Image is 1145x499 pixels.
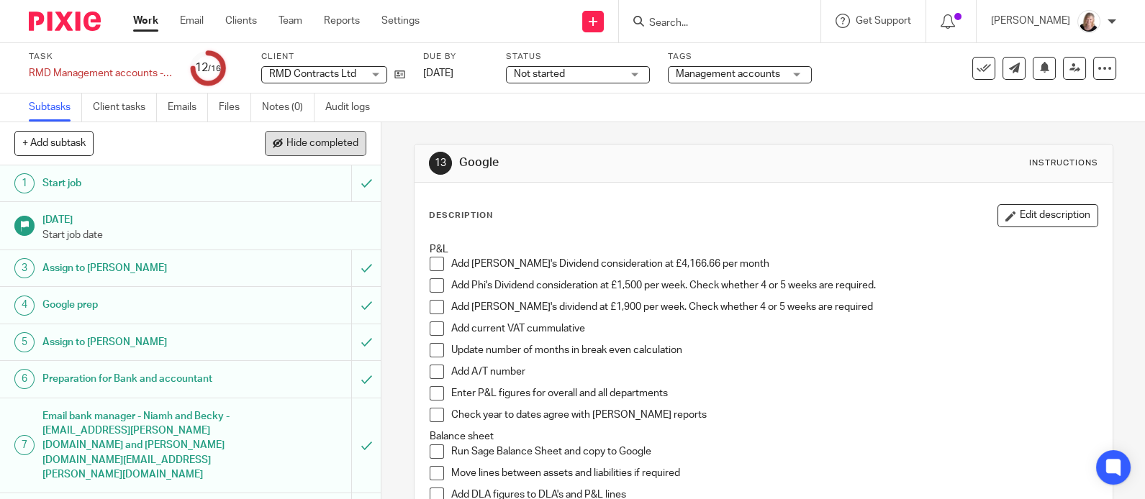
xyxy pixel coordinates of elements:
[14,369,35,389] div: 6
[514,69,565,79] span: Not started
[261,51,405,63] label: Client
[451,300,1098,314] p: Add [PERSON_NAME]'s dividend at £1,900 per week. Check whether 4 or 5 weeks are required
[668,51,812,63] label: Tags
[208,65,221,73] small: /16
[29,12,101,31] img: Pixie
[430,242,1098,257] p: P&L
[324,14,360,28] a: Reports
[14,173,35,193] div: 1
[279,14,302,28] a: Team
[225,14,257,28] a: Clients
[459,155,794,170] h1: Google
[423,51,488,63] label: Due by
[1077,10,1100,33] img: K%20Garrattley%20headshot%20black%20top%20cropped.jpg
[451,408,1098,422] p: Check year to dates agree with [PERSON_NAME] reports
[29,66,173,81] div: RMD Management accounts - [DATE]
[14,131,94,155] button: + Add subtask
[42,368,239,390] h1: Preparation for Bank and accountant
[451,278,1098,293] p: Add Phi's Dividend consideration at £1,500 per week. Check whether 4 or 5 weeks are required.
[325,93,381,122] a: Audit logs
[1029,157,1098,169] div: Instructions
[269,69,356,79] span: RMD Contracts Ltd
[429,210,493,221] p: Description
[265,131,366,155] button: Hide completed
[93,93,157,122] a: Client tasks
[133,14,158,28] a: Work
[430,429,1098,444] p: Balance sheet
[423,68,453,78] span: [DATE]
[42,209,367,227] h1: [DATE]
[168,93,208,122] a: Emails
[180,14,204,28] a: Email
[451,386,1098,400] p: Enter P&L figures for overall and all departments
[14,332,35,352] div: 5
[381,14,420,28] a: Settings
[991,14,1070,28] p: [PERSON_NAME]
[451,321,1098,336] p: Add current VAT cummulative
[451,343,1098,357] p: Update number of months in break even calculation
[42,257,239,279] h1: Assign to [PERSON_NAME]
[42,173,239,194] h1: Start job
[997,204,1098,227] button: Edit description
[676,69,780,79] span: Management accounts
[648,17,777,30] input: Search
[286,138,358,150] span: Hide completed
[42,228,367,242] p: Start job date
[42,406,239,486] h1: Email bank manager - Niamh and Becky - [EMAIL_ADDRESS][PERSON_NAME][DOMAIN_NAME] and [PERSON_NAME...
[42,294,239,316] h1: Google prep
[195,60,221,76] div: 12
[29,66,173,81] div: RMD Management accounts - July 2025
[451,365,1098,379] p: Add A/T number
[14,258,35,278] div: 3
[42,331,239,353] h1: Assign to [PERSON_NAME]
[262,93,314,122] a: Notes (0)
[29,51,173,63] label: Task
[29,93,82,122] a: Subtasks
[451,444,1098,459] p: Run Sage Balance Sheet and copy to Google
[14,435,35,455] div: 7
[219,93,251,122] a: Files
[451,257,1098,271] p: Add [PERSON_NAME]'s Dividend consideration at £4,166.66 per month
[856,16,911,26] span: Get Support
[506,51,650,63] label: Status
[429,152,452,175] div: 13
[14,296,35,316] div: 4
[451,466,1098,480] p: Move lines between assets and liabilities if required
